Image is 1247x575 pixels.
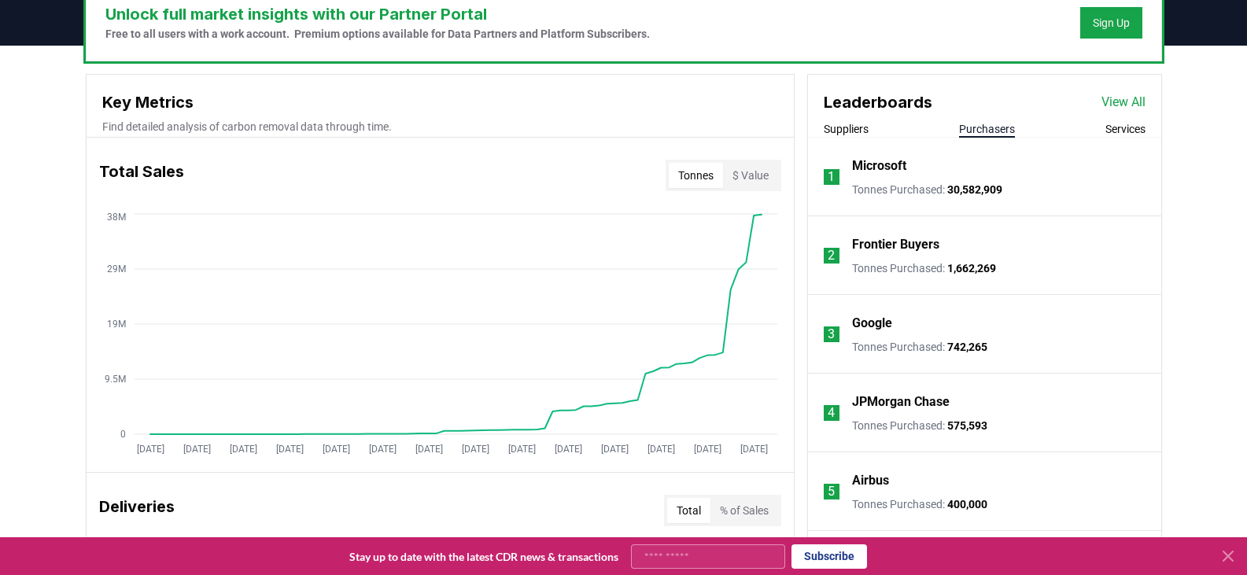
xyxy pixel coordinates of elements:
[1093,15,1130,31] a: Sign Up
[947,419,987,432] span: 575,593
[105,26,650,42] p: Free to all users with a work account. Premium options available for Data Partners and Platform S...
[554,444,581,455] tspan: [DATE]
[723,163,778,188] button: $ Value
[105,2,650,26] h3: Unlock full market insights with our Partner Portal
[507,444,535,455] tspan: [DATE]
[1105,121,1146,137] button: Services
[852,260,996,276] p: Tonnes Purchased :
[461,444,489,455] tspan: [DATE]
[710,498,778,523] button: % of Sales
[647,444,674,455] tspan: [DATE]
[828,404,835,422] p: 4
[852,182,1002,197] p: Tonnes Purchased :
[1101,93,1146,112] a: View All
[120,429,126,440] tspan: 0
[415,444,442,455] tspan: [DATE]
[693,444,721,455] tspan: [DATE]
[824,90,932,114] h3: Leaderboards
[852,235,939,254] a: Frontier Buyers
[275,444,303,455] tspan: [DATE]
[229,444,256,455] tspan: [DATE]
[136,444,164,455] tspan: [DATE]
[107,319,126,330] tspan: 19M
[600,444,628,455] tspan: [DATE]
[828,168,835,186] p: 1
[183,444,210,455] tspan: [DATE]
[107,212,126,223] tspan: 38M
[828,325,835,344] p: 3
[828,246,835,265] p: 2
[852,496,987,512] p: Tonnes Purchased :
[852,393,950,411] a: JPMorgan Chase
[322,444,349,455] tspan: [DATE]
[852,314,892,333] a: Google
[99,160,184,191] h3: Total Sales
[824,121,869,137] button: Suppliers
[947,341,987,353] span: 742,265
[852,471,889,490] a: Airbus
[852,339,987,355] p: Tonnes Purchased :
[947,262,996,275] span: 1,662,269
[947,183,1002,196] span: 30,582,909
[852,157,906,175] a: Microsoft
[99,495,175,526] h3: Deliveries
[667,498,710,523] button: Total
[102,90,778,114] h3: Key Metrics
[740,444,767,455] tspan: [DATE]
[368,444,396,455] tspan: [DATE]
[828,482,835,501] p: 5
[947,498,987,510] span: 400,000
[102,119,778,135] p: Find detailed analysis of carbon removal data through time.
[107,264,126,275] tspan: 29M
[105,374,126,385] tspan: 9.5M
[959,121,1015,137] button: Purchasers
[1080,7,1142,39] button: Sign Up
[669,163,723,188] button: Tonnes
[852,418,987,433] p: Tonnes Purchased :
